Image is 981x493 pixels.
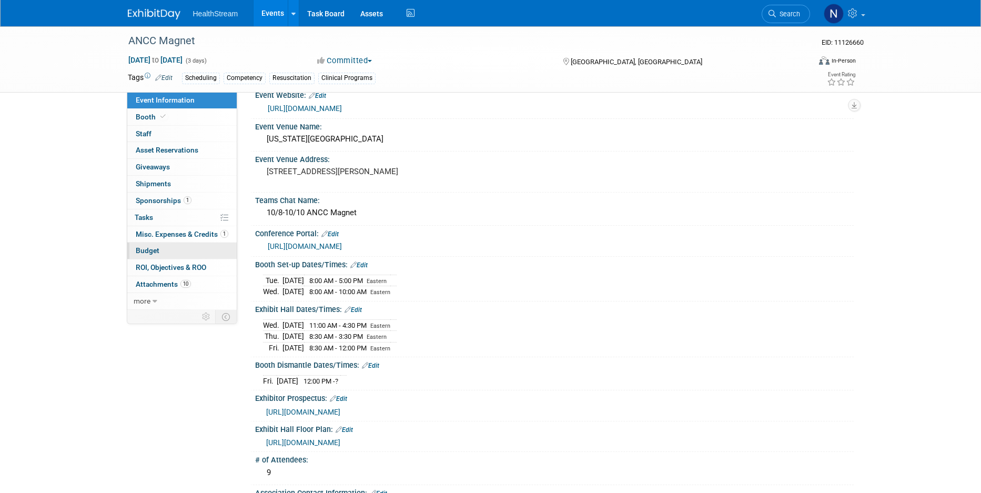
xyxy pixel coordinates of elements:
span: Event Information [136,96,195,104]
div: Competency [224,73,266,84]
a: [URL][DOMAIN_NAME] [266,438,340,447]
span: Event ID: 11126660 [822,38,864,46]
td: Toggle Event Tabs [215,310,237,324]
td: Fri. [263,375,277,386]
a: Edit [362,362,379,369]
span: 1 [220,230,228,238]
img: ExhibitDay [128,9,180,19]
a: Edit [309,92,326,99]
span: Attachments [136,280,191,288]
span: 12:00 PM - [304,377,338,385]
a: Edit [336,426,353,434]
td: [DATE] [282,286,304,297]
span: 8:30 AM - 12:00 PM [309,344,367,352]
span: Search [776,10,800,18]
span: Tasks [135,213,153,222]
span: ? [335,377,338,385]
div: Clinical Programs [318,73,376,84]
a: Edit [155,74,173,82]
a: Misc. Expenses & Credits1 [127,226,237,243]
a: more [127,293,237,309]
span: 1 [184,196,191,204]
div: Exhibitor Prospectus: [255,390,854,404]
a: Edit [330,395,347,403]
span: Budget [136,246,159,255]
span: 8:00 AM - 10:00 AM [309,288,367,296]
div: # of Attendees: [255,452,854,465]
div: Exhibit Hall Floor Plan: [255,421,854,435]
div: Exhibit Hall Dates/Times: [255,301,854,315]
a: Budget [127,243,237,259]
td: Tags [128,72,173,84]
a: Attachments10 [127,276,237,293]
div: Teams Chat Name: [255,193,854,206]
div: Booth Set-up Dates/Times: [255,257,854,270]
span: Staff [136,129,151,138]
div: Resuscitation [269,73,315,84]
div: Event Rating [827,72,855,77]
span: Eastern [370,345,390,352]
span: Shipments [136,179,171,188]
span: Eastern [370,289,390,296]
img: Nick Dafni [824,4,844,24]
pre: [STREET_ADDRESS][PERSON_NAME] [267,167,493,176]
span: [DATE] [DATE] [128,55,183,65]
div: Scheduling [182,73,220,84]
div: ANCC Magnet [125,32,794,51]
div: Event Format [748,55,856,71]
a: Edit [345,306,362,314]
span: (3 days) [185,57,207,64]
a: Shipments [127,176,237,192]
span: Giveaways [136,163,170,171]
td: Tue. [263,275,282,286]
td: [DATE] [277,375,298,386]
a: Asset Reservations [127,142,237,158]
a: [URL][DOMAIN_NAME] [268,104,342,113]
a: Edit [350,261,368,269]
a: [URL][DOMAIN_NAME] [266,408,340,416]
span: Misc. Expenses & Credits [136,230,228,238]
span: to [150,56,160,64]
span: Asset Reservations [136,146,198,154]
span: 8:00 AM - 5:00 PM [309,277,363,285]
td: [DATE] [282,275,304,286]
span: 8:30 AM - 3:30 PM [309,333,363,340]
div: Conference Portal: [255,226,854,239]
td: Fri. [263,342,282,353]
span: ROI, Objectives & ROO [136,263,206,271]
span: Sponsorships [136,196,191,205]
a: Tasks [127,209,237,226]
i: Booth reservation complete [160,114,166,119]
td: [DATE] [282,331,304,343]
div: Booth Dismantle Dates/Times: [255,357,854,371]
span: 11:00 AM - 4:30 PM [309,321,367,329]
div: Event Website: [255,87,854,101]
td: [DATE] [282,342,304,353]
img: Format-Inperson.png [819,56,830,65]
a: Staff [127,126,237,142]
span: Eastern [370,323,390,329]
span: Eastern [367,278,387,285]
td: Wed. [263,319,282,331]
div: 9 [263,465,846,481]
a: Booth [127,109,237,125]
span: [GEOGRAPHIC_DATA], [GEOGRAPHIC_DATA] [571,58,702,66]
a: [URL][DOMAIN_NAME] [268,242,342,250]
div: 10/8-10/10 ANCC Magnet [263,205,846,221]
div: [US_STATE][GEOGRAPHIC_DATA] [263,131,846,147]
span: HealthStream [193,9,238,18]
button: Committed [313,55,376,66]
span: 10 [180,280,191,288]
a: Sponsorships1 [127,193,237,209]
td: Wed. [263,286,282,297]
span: more [134,297,150,305]
td: Personalize Event Tab Strip [197,310,216,324]
a: Event Information [127,92,237,108]
a: Edit [321,230,339,238]
div: Event Venue Address: [255,152,854,165]
span: Eastern [367,334,387,340]
a: Search [762,5,810,23]
a: Giveaways [127,159,237,175]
